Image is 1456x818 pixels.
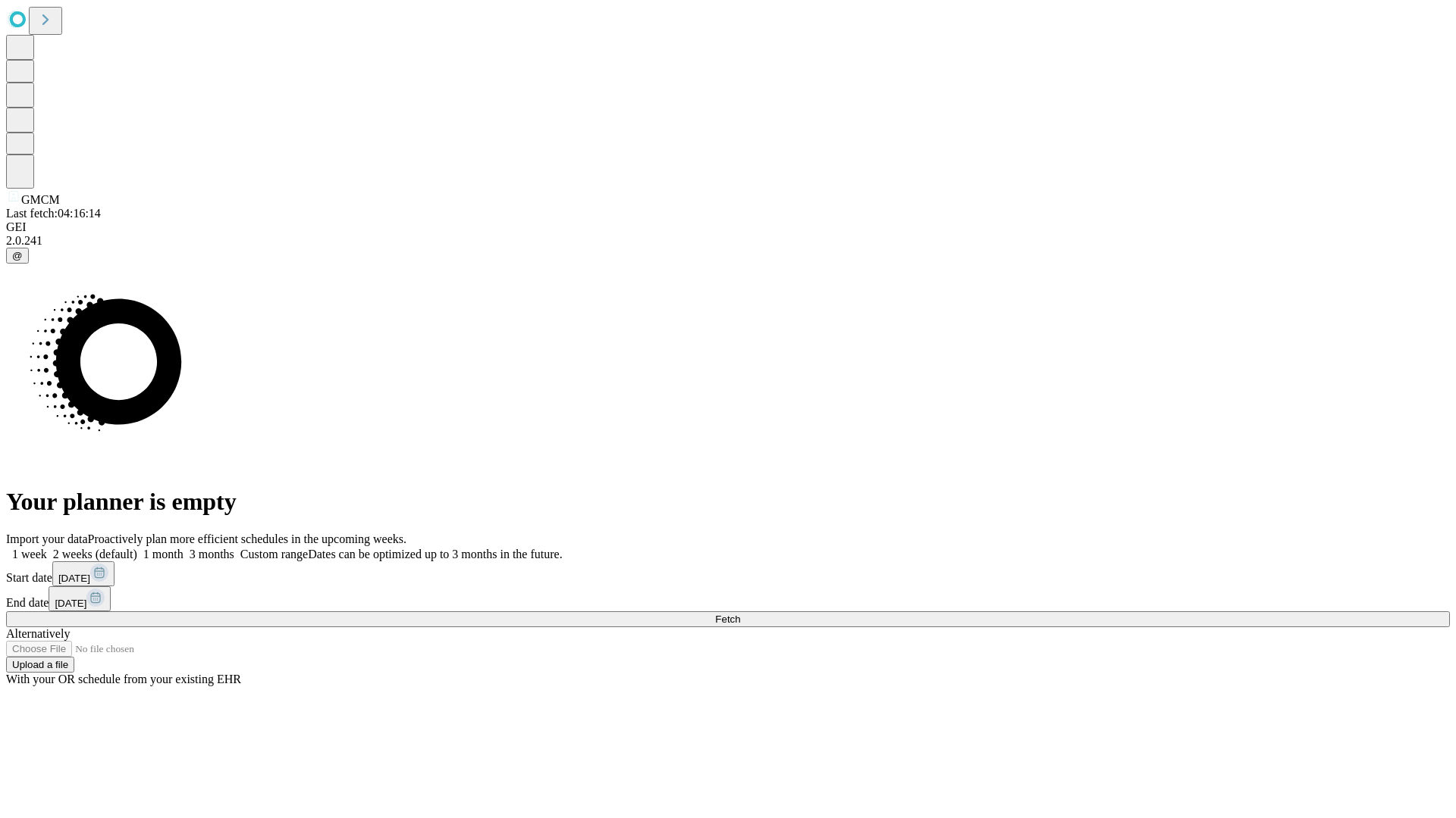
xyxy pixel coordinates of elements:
[6,611,1450,627] button: Fetch
[21,193,60,206] span: GMCM
[6,248,29,264] button: @
[49,586,111,611] button: [DATE]
[6,586,1450,611] div: End date
[52,561,115,586] button: [DATE]
[53,548,137,560] span: 2 weeks (default)
[240,548,308,560] span: Custom range
[58,573,90,584] span: [DATE]
[88,532,406,545] span: Proactively plan more efficient schedules in the upcoming weeks.
[715,613,740,625] span: Fetch
[6,627,70,640] span: Alternatively
[190,548,234,560] span: 3 months
[55,598,86,609] span: [DATE]
[308,548,562,560] span: Dates can be optimized up to 3 months in the future.
[6,561,1450,586] div: Start date
[6,220,1450,234] div: GEI
[6,532,88,545] span: Import your data
[12,548,47,560] span: 1 week
[6,657,74,673] button: Upload a file
[6,673,241,685] span: With your OR schedule from your existing EHR
[6,207,101,220] span: Last fetch: 04:16:14
[143,548,184,560] span: 1 month
[6,488,1450,516] h1: Your planner is empty
[12,250,23,261] span: @
[6,234,1450,248] div: 2.0.241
